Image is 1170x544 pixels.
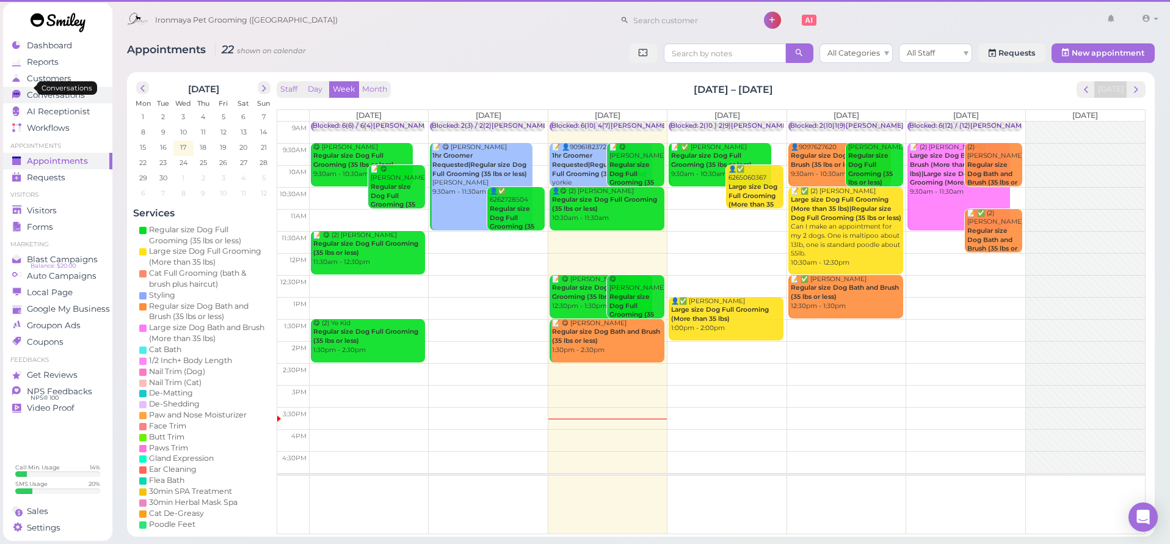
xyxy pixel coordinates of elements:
b: 1hr Groomer Requested|Regular size Dog Full Grooming (35 lbs or less) [552,152,647,177]
b: Regular size Dog Full Grooming (35 lbs or less) [490,205,534,240]
li: Visitors [3,191,112,199]
div: Paws Trim [149,443,188,454]
span: Customers [27,73,71,84]
span: 11:30am [282,234,307,242]
div: 📝 ✅ [PERSON_NAME] 12:30pm - 1:30pm [790,275,903,311]
div: Cat Bath [149,344,181,355]
span: 3 [220,172,226,183]
span: 2pm [292,344,307,352]
span: Sat [238,99,249,108]
button: New appointment [1052,43,1155,63]
div: Cat De-Greasy [149,508,204,519]
div: Blocked: 2(3) / 2(2)[PERSON_NAME] [PERSON_NAME] 9:30 10:00 1:30 • appointment [432,122,703,131]
span: 12 [219,127,227,138]
span: 7 [260,111,266,122]
span: [DATE] [834,111,859,120]
a: Sales [3,503,112,520]
div: 👤✅ 6265060367 10:00am - 11:00am [728,165,783,237]
div: Paw and Nose Moisturizer [149,410,247,421]
span: 12pm [289,256,307,264]
span: Sales [27,506,48,516]
b: Large size Dog Full Grooming (More than 35 lbs)|Regular size Dog Full Grooming (35 lbs or less) [791,196,901,221]
h2: [DATE] [187,81,219,95]
input: Search customer [629,10,747,30]
span: 10 [178,127,187,138]
div: Butt Trim [149,432,184,443]
span: 11 [239,188,247,199]
span: 9am [292,124,307,132]
button: Week [329,81,359,98]
span: 9 [159,127,166,138]
div: Blocked: 6(6) / 6(4)[PERSON_NAME] • appointment [313,122,479,131]
button: Staff [277,81,301,98]
span: Reports [27,57,59,67]
a: Appointments [3,153,112,169]
span: [DATE] [476,111,501,120]
span: 8 [180,188,186,199]
span: Conversations [27,90,85,100]
div: Blocked: 6(12) / (12)[PERSON_NAME] • appointment [909,122,1076,131]
li: Marketing [3,240,112,249]
a: Get Reviews [3,367,112,383]
span: 10:30am [280,190,307,198]
span: 1:30pm [284,322,307,330]
span: NPS Feedbacks [27,386,92,397]
span: 28 [258,157,269,168]
span: 3pm [292,388,307,396]
b: Regular size Dog Full Grooming (35 lbs or less) [552,284,633,301]
span: [DATE] [1072,111,1098,120]
span: Tue [157,99,169,108]
span: 27 [238,157,248,168]
div: Styling [149,290,175,301]
div: 📝 ✅ [PERSON_NAME] 9:30am - 10:30am [670,143,771,179]
span: 26 [218,157,228,168]
div: 📝 😋 [PERSON_NAME] 1:30pm - 2:30pm [551,319,664,355]
b: Large size Dog Bath and Brush (More than 35 lbs)|Large size Dog Full Grooming (More than 35 lbs) [910,152,1003,186]
span: Visitors [27,205,57,216]
b: Large size Dog Full Grooming (More than 35 lbs) [671,306,769,323]
button: Day [300,81,330,98]
span: 3 [180,111,186,122]
a: Customers [3,70,112,87]
div: 📝 😋 [PERSON_NAME] 12:30pm - 1:30pm [551,275,652,311]
span: Google My Business [27,304,110,314]
div: Cat Full Grooming (bath & brush plus haircut) [149,268,267,290]
a: Dashboard [3,37,112,54]
div: 14 % [90,463,100,471]
b: Regular size Dog Full Grooming (35 lbs or less) [313,152,394,169]
a: Groupon Ads [3,317,112,334]
div: 📝 (2) [PERSON_NAME] 9:30am - 11:30am [909,143,1010,197]
span: Local Page [27,287,73,298]
span: 23 [158,157,168,168]
span: 19 [219,142,228,153]
span: Thu [197,99,209,108]
span: 4:30pm [282,454,307,462]
div: Large size Dog Bath and Brush (More than 35 lbs) [149,322,267,344]
div: Blocked: 6(10) 4(7)[PERSON_NAME] • appointment [551,122,716,131]
span: 3:30pm [283,410,307,418]
span: 17 [179,142,187,153]
b: Large size Dog Full Grooming (More than 35 lbs) [729,183,777,218]
button: prev [1077,81,1096,98]
span: 2 [200,172,206,183]
div: 1/2 Inch+ Body Length [149,355,232,366]
div: Nail Trim (Dog) [149,366,205,377]
b: Regular size Dog Bath and Brush (35 lbs or less) [967,161,1017,196]
div: Large size Dog Full Grooming (More than 35 lbs) [149,246,267,268]
div: Conversations [37,81,97,95]
span: Forms [27,222,53,232]
div: De-Shedding [149,399,200,410]
div: Face Trim [149,421,186,432]
a: Visitors [3,202,112,219]
span: NPS® 100 [31,393,59,403]
a: Forms [3,219,112,235]
div: 👤✅ [PERSON_NAME] 1:00pm - 2:00pm [670,297,783,333]
a: Auto Campaigns [3,268,112,284]
div: Gland Expression [149,453,214,464]
span: 1pm [293,300,307,308]
span: Groupon Ads [27,320,81,331]
span: 18 [198,142,208,153]
i: 22 [215,43,306,56]
span: [DATE] [714,111,740,120]
div: Blocked: 2(10)1(9)[PERSON_NAME],[PERSON_NAME] • appointment [790,122,1011,131]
